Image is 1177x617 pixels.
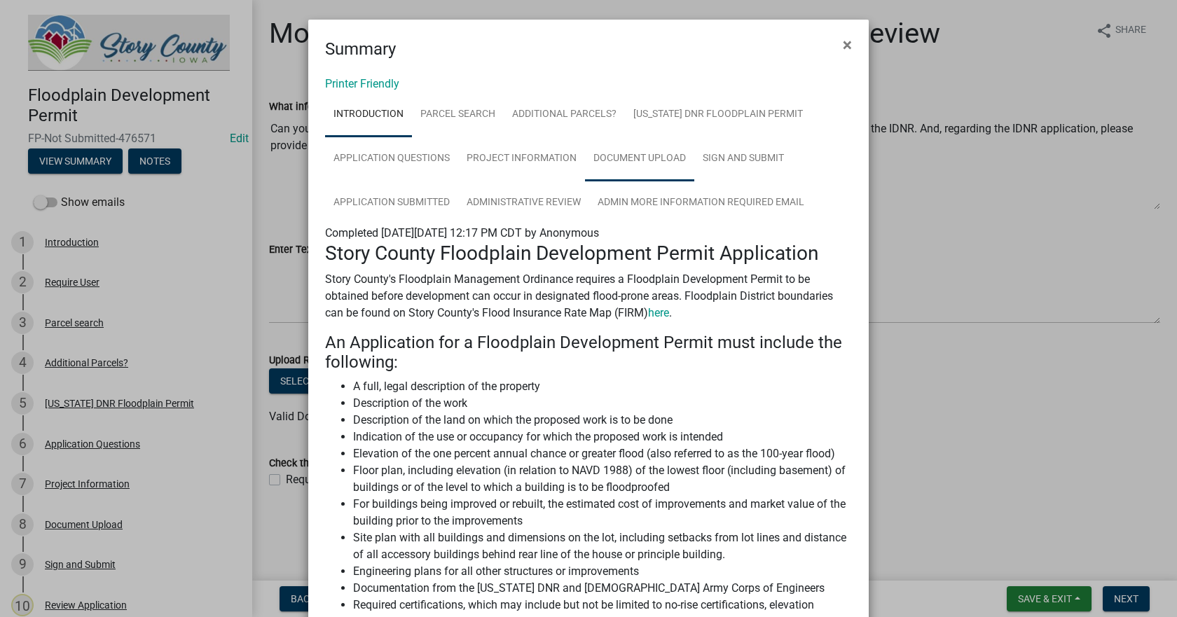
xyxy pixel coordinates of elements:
li: A full, legal description of the property [353,378,852,395]
h4: Summary [325,36,396,62]
span: × [843,35,852,55]
li: Elevation of the one percent annual chance or greater flood (also referred to as the 100-year flood) [353,445,852,462]
a: Printer Friendly [325,77,399,90]
a: Additional Parcels? [504,92,625,137]
span: Completed [DATE][DATE] 12:17 PM CDT by Anonymous [325,226,599,240]
li: Description of the land on which the proposed work is to be done [353,412,852,429]
li: Documentation from the [US_STATE] DNR and [DEMOGRAPHIC_DATA] Army Corps of Engineers [353,580,852,597]
a: Project Information [458,137,585,181]
a: Document Upload [585,137,694,181]
a: [US_STATE] DNR Floodplain Permit [625,92,811,137]
a: Sign and Submit [694,137,792,181]
button: Close [832,25,863,64]
li: Indication of the use or occupancy for which the proposed work is intended [353,429,852,445]
h3: Story County Floodplain Development Permit Application [325,242,852,265]
a: Application Questions [325,137,458,181]
h4: An Application for a Floodplain Development Permit must include the following: [325,333,852,373]
li: Floor plan, including elevation (in relation to NAVD 1988) of the lowest floor (including basemen... [353,462,852,496]
li: Site plan with all buildings and dimensions on the lot, including setbacks from lot lines and dis... [353,529,852,563]
a: Admin More Information Required Email [589,181,813,226]
p: Story County's Floodplain Management Ordinance requires a Floodplain Development Permit to be obt... [325,271,852,321]
li: Engineering plans for all other structures or improvements [353,563,852,580]
li: Description of the work [353,395,852,412]
a: Application Submitted [325,181,458,226]
a: here [648,306,669,319]
a: Introduction [325,92,412,137]
a: Parcel search [412,92,504,137]
li: For buildings being improved or rebuilt, the estimated cost of improvements and market value of t... [353,496,852,529]
a: Administrative Review [458,181,589,226]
